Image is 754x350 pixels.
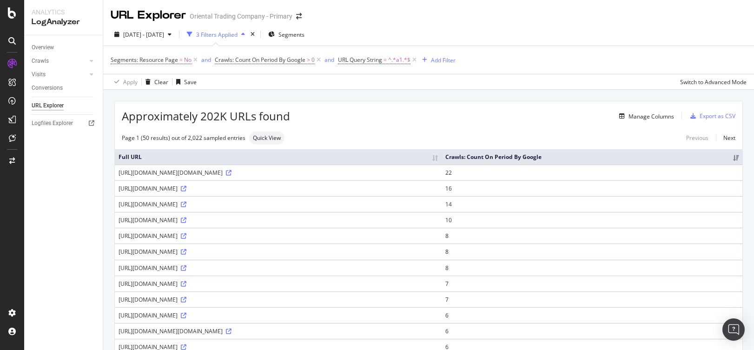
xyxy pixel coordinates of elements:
[700,112,735,120] div: Export as CSV
[253,135,281,141] span: Quick View
[122,108,290,124] span: Approximately 202K URLs found
[111,27,175,42] button: [DATE] - [DATE]
[201,56,211,64] div: and
[111,74,138,89] button: Apply
[184,78,197,86] div: Save
[115,149,442,165] th: Full URL: activate to sort column ascending
[676,74,747,89] button: Switch to Advanced Mode
[32,119,96,128] a: Logfiles Explorer
[680,78,747,86] div: Switch to Advanced Mode
[324,56,334,64] div: and
[442,180,742,196] td: 16
[119,264,438,272] div: [URL][DOMAIN_NAME]
[442,196,742,212] td: 14
[196,31,238,39] div: 3 Filters Applied
[32,83,96,93] a: Conversions
[32,101,96,111] a: URL Explorer
[442,165,742,180] td: 22
[431,56,456,64] div: Add Filter
[265,27,308,42] button: Segments
[32,43,96,53] a: Overview
[615,111,674,122] button: Manage Columns
[32,56,87,66] a: Crawls
[324,55,334,64] button: and
[183,27,249,42] button: 3 Filters Applied
[215,56,305,64] span: Crawls: Count On Period By Google
[32,43,54,53] div: Overview
[119,169,438,177] div: [URL][DOMAIN_NAME][DOMAIN_NAME]
[442,307,742,323] td: 6
[32,119,73,128] div: Logfiles Explorer
[296,13,302,20] div: arrow-right-arrow-left
[442,228,742,244] td: 8
[190,12,292,21] div: Oriental Trading Company - Primary
[722,318,745,341] div: Open Intercom Messenger
[119,248,438,256] div: [URL][DOMAIN_NAME]
[249,30,257,39] div: times
[442,276,742,291] td: 7
[119,216,438,224] div: [URL][DOMAIN_NAME]
[278,31,304,39] span: Segments
[172,74,197,89] button: Save
[442,212,742,228] td: 10
[311,53,315,66] span: 0
[442,244,742,259] td: 8
[142,74,168,89] button: Clear
[111,56,178,64] span: Segments: Resource Page
[119,200,438,208] div: [URL][DOMAIN_NAME]
[119,232,438,240] div: [URL][DOMAIN_NAME]
[122,134,245,142] div: Page 1 (50 results) out of 2,022 sampled entries
[111,7,186,23] div: URL Explorer
[32,70,46,79] div: Visits
[123,31,164,39] span: [DATE] - [DATE]
[418,54,456,66] button: Add Filter
[32,56,49,66] div: Crawls
[154,78,168,86] div: Clear
[201,55,211,64] button: and
[119,327,438,335] div: [URL][DOMAIN_NAME][DOMAIN_NAME]
[119,185,438,192] div: [URL][DOMAIN_NAME]
[32,70,87,79] a: Visits
[32,7,95,17] div: Analytics
[119,280,438,288] div: [URL][DOMAIN_NAME]
[716,131,735,145] a: Next
[179,56,183,64] span: =
[628,112,674,120] div: Manage Columns
[32,83,63,93] div: Conversions
[442,260,742,276] td: 8
[123,78,138,86] div: Apply
[249,132,284,145] div: neutral label
[307,56,310,64] span: >
[442,323,742,339] td: 6
[687,109,735,124] button: Export as CSV
[184,53,192,66] span: No
[384,56,387,64] span: =
[442,149,742,165] th: Crawls: Count On Period By Google: activate to sort column ascending
[32,17,95,27] div: LogAnalyzer
[119,311,438,319] div: [URL][DOMAIN_NAME]
[119,296,438,304] div: [URL][DOMAIN_NAME]
[442,291,742,307] td: 7
[32,101,64,111] div: URL Explorer
[338,56,382,64] span: URL Query String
